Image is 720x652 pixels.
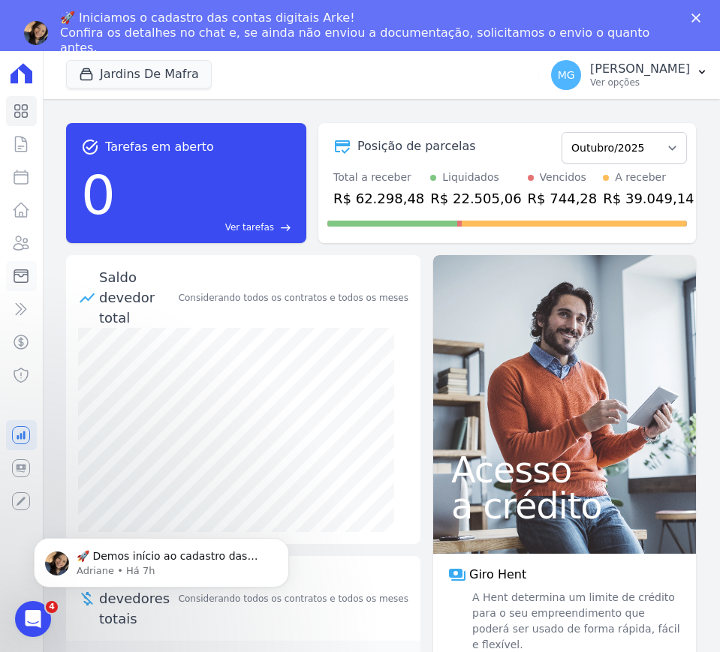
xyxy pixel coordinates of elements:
[122,221,291,234] a: Ver tarefas east
[691,14,706,23] div: Fechar
[105,138,214,156] span: Tarefas em aberto
[469,566,526,584] span: Giro Hent
[15,601,51,637] iframe: Intercom live chat
[615,170,666,185] div: A receber
[24,21,48,45] img: Profile image for Adriane
[451,452,678,488] span: Acesso
[60,11,672,56] div: 🚀 Iniciamos o cadastro das contas digitais Arke! Confira os detalhes no chat e, se ainda não envi...
[333,188,424,209] div: R$ 62.298,48
[66,60,212,89] button: Jardins De Mafra
[357,137,476,155] div: Posição de parcelas
[590,77,690,89] p: Ver opções
[451,488,678,524] span: a crédito
[99,267,176,328] div: Saldo devedor total
[225,221,274,234] span: Ver tarefas
[280,222,291,233] span: east
[558,70,575,80] span: MG
[333,170,424,185] div: Total a receber
[442,170,499,185] div: Liquidados
[81,156,116,234] div: 0
[179,291,408,305] div: Considerando todos os contratos e todos os meses
[65,44,256,354] span: 🚀 Demos início ao cadastro das Contas Digitais Arke! Iniciamos a abertura para clientes do modelo...
[65,58,259,71] p: Message from Adriane, sent Há 7h
[528,188,598,209] div: R$ 744,28
[46,601,58,613] span: 4
[11,506,312,611] iframe: Intercom notifications mensagem
[81,138,99,156] span: task_alt
[603,188,694,209] div: R$ 39.049,14
[540,170,586,185] div: Vencidos
[539,54,720,96] button: MG [PERSON_NAME] Ver opções
[590,62,690,77] p: [PERSON_NAME]
[430,188,521,209] div: R$ 22.505,06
